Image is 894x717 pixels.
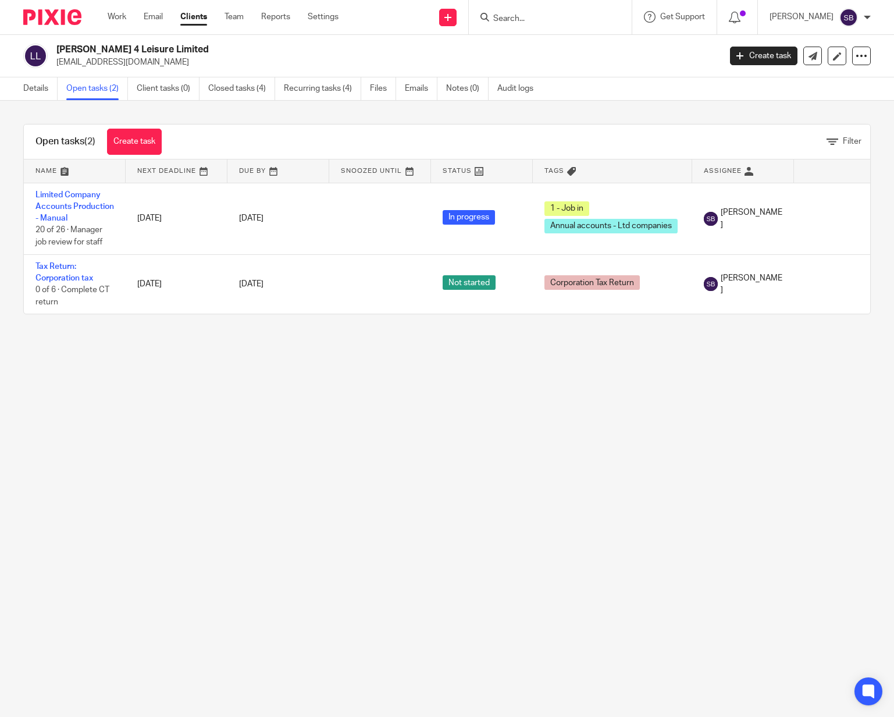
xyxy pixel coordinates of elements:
span: Tags [544,168,564,174]
span: [PERSON_NAME] [721,272,782,296]
a: Work [108,11,126,23]
span: Filter [843,137,861,145]
img: svg%3E [839,8,858,27]
a: Limited Company Accounts Production - Manual [35,191,114,223]
img: svg%3E [704,277,718,291]
h1: Open tasks [35,136,95,148]
td: [DATE] [126,254,227,314]
input: Search [492,14,597,24]
img: svg%3E [23,44,48,68]
span: In progress [443,210,495,225]
span: 1 - Job in [544,201,589,216]
span: [PERSON_NAME] [721,207,782,230]
a: Files [370,77,396,100]
a: Open tasks (2) [66,77,128,100]
a: Notes (0) [446,77,489,100]
a: Email [144,11,163,23]
td: [DATE] [126,183,227,254]
img: Pixie [23,9,81,25]
span: 0 of 6 · Complete CT return [35,286,109,306]
a: Closed tasks (4) [208,77,275,100]
a: Client tasks (0) [137,77,200,100]
a: Details [23,77,58,100]
span: (2) [84,137,95,146]
span: [DATE] [239,280,263,288]
a: Create task [730,47,797,65]
span: 20 of 26 · Manager job review for staff [35,226,102,247]
a: Audit logs [497,77,542,100]
a: Tax Return: Corporation tax [35,262,93,282]
span: Get Support [660,13,705,21]
a: Emails [405,77,437,100]
span: Corporation Tax Return [544,275,640,290]
a: Clients [180,11,207,23]
h2: [PERSON_NAME] 4 Leisure Limited [56,44,581,56]
p: [PERSON_NAME] [770,11,834,23]
span: Not started [443,275,496,290]
a: Settings [308,11,339,23]
span: Status [443,168,472,174]
span: Snoozed Until [341,168,402,174]
a: Create task [107,129,162,155]
a: Team [225,11,244,23]
span: Annual accounts - Ltd companies [544,219,678,233]
a: Recurring tasks (4) [284,77,361,100]
span: [DATE] [239,214,263,222]
img: svg%3E [704,212,718,226]
a: Reports [261,11,290,23]
p: [EMAIL_ADDRESS][DOMAIN_NAME] [56,56,713,68]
